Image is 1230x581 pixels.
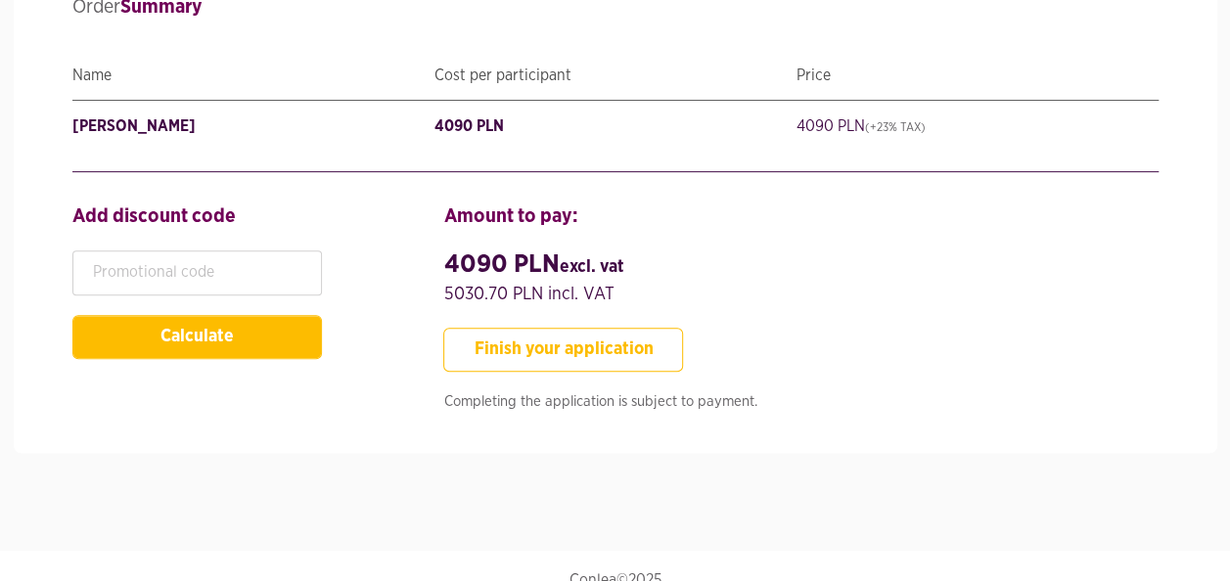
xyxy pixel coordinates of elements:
div: Price [797,61,1159,90]
s: [PERSON_NAME] [72,118,196,134]
p: Completing the application is subject to payment. [443,391,1158,414]
button: Finish your application [443,328,683,372]
button: Calculate [72,315,322,359]
s: 4090 PLN [797,118,926,134]
u: (+23% TAX) [865,121,926,133]
span: excl. VAT [559,258,623,276]
span: 5030.70 PLN incl. VAT [443,286,614,303]
s: 4090 PLN [434,118,504,134]
input: Promotional code [72,250,322,295]
div: Cost per participant [434,61,797,90]
strong: 4090 PLN [443,251,623,277]
strong: Amount to pay: [443,206,577,226]
div: Name [72,61,434,90]
strong: Add discount code [72,206,236,226]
